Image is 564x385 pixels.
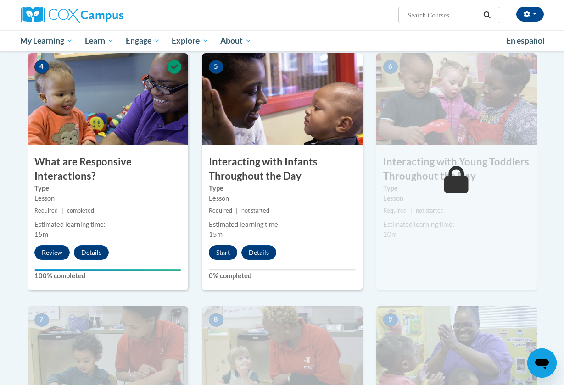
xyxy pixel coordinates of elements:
[34,313,49,327] span: 7
[202,53,363,145] img: Course Image
[209,60,223,74] span: 5
[28,155,188,183] h3: What are Responsive Interactions?
[28,53,188,145] img: Course Image
[126,35,160,46] span: Engage
[61,207,63,214] span: |
[120,30,166,51] a: Engage
[79,30,120,51] a: Learn
[416,207,444,214] span: not started
[34,183,181,193] label: Type
[383,193,530,203] div: Lesson
[166,30,214,51] a: Explore
[15,30,79,51] a: My Learning
[85,35,114,46] span: Learn
[34,231,48,238] span: 15m
[480,10,494,21] button: Search
[209,207,232,214] span: Required
[34,245,70,260] button: Review
[202,155,363,183] h3: Interacting with Infants Throughout the Day
[500,31,551,50] a: En español
[220,35,251,46] span: About
[383,60,398,74] span: 6
[383,183,530,193] label: Type
[34,269,181,271] div: Your progress
[20,35,73,46] span: My Learning
[209,220,356,230] div: Estimated learning time:
[209,313,223,327] span: 8
[34,193,181,203] div: Lesson
[209,193,356,203] div: Lesson
[14,30,551,51] div: Main menu
[21,7,186,23] a: Cox Campus
[74,245,109,260] button: Details
[67,207,94,214] span: completed
[383,207,407,214] span: Required
[241,245,276,260] button: Details
[34,207,58,214] span: Required
[410,207,412,214] span: |
[376,155,537,183] h3: Interacting with Young Toddlers Throughout the Day
[34,220,181,230] div: Estimated learning time:
[209,245,237,260] button: Start
[383,220,530,230] div: Estimated learning time:
[21,7,123,23] img: Cox Campus
[34,60,49,74] span: 4
[376,53,537,145] img: Course Image
[407,10,480,21] input: Search Courses
[34,271,181,281] label: 100% completed
[209,183,356,193] label: Type
[241,207,269,214] span: not started
[236,207,238,214] span: |
[506,36,545,45] span: En español
[209,271,356,281] label: 0% completed
[383,313,398,327] span: 9
[383,231,397,238] span: 20m
[516,7,544,22] button: Account Settings
[527,348,557,378] iframe: Button to launch messaging window
[209,231,223,238] span: 15m
[172,35,208,46] span: Explore
[214,30,257,51] a: About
